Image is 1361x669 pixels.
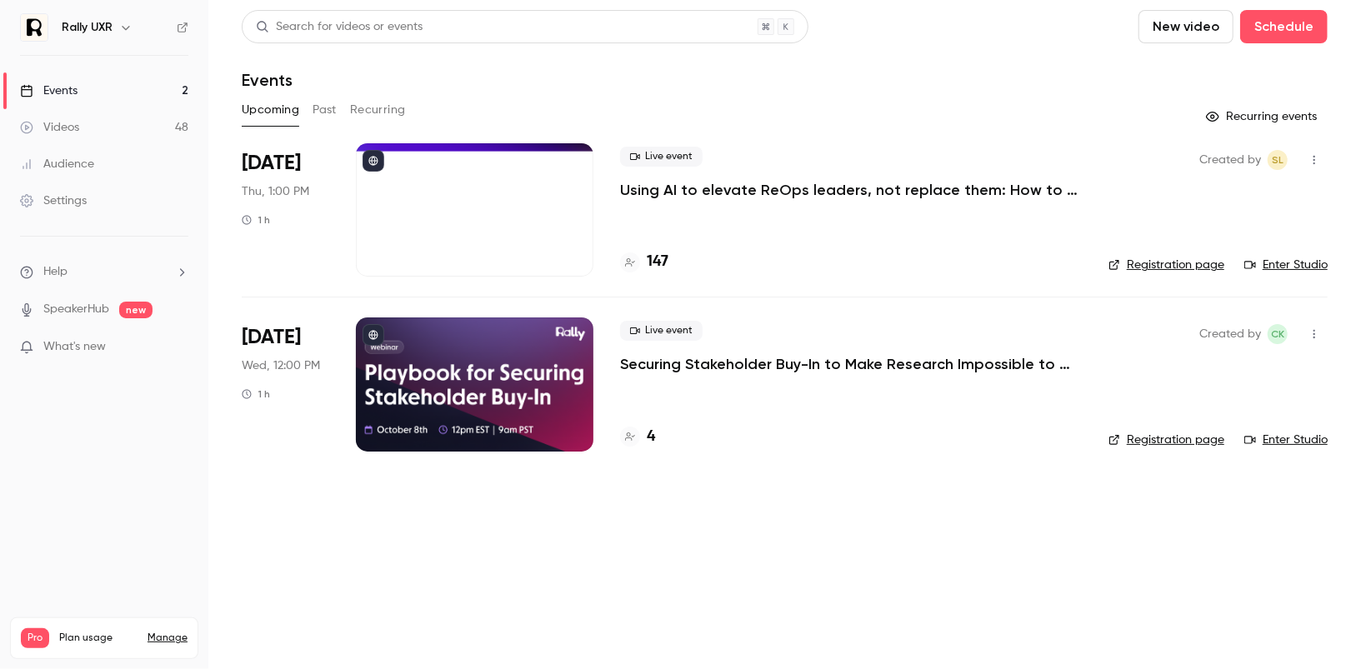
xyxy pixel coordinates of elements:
span: Created by [1199,324,1261,344]
span: new [119,302,153,318]
button: Upcoming [242,97,299,123]
img: Rally UXR [21,14,48,41]
h6: Rally UXR [62,19,113,36]
div: Videos [20,119,79,136]
button: Schedule [1240,10,1328,43]
div: Search for videos or events [256,18,423,36]
button: Recurring [350,97,406,123]
div: 1 h [242,387,270,401]
button: New video [1138,10,1233,43]
div: Settings [20,192,87,209]
button: Past [313,97,337,123]
span: Live event [620,321,703,341]
a: SpeakerHub [43,301,109,318]
a: Enter Studio [1244,432,1328,448]
h4: 147 [647,251,668,273]
a: Registration page [1108,432,1224,448]
span: Pro [21,628,49,648]
a: 4 [620,426,655,448]
button: Recurring events [1198,103,1328,130]
h4: 4 [647,426,655,448]
span: Plan usage [59,632,138,645]
a: Securing Stakeholder Buy-In to Make Research Impossible to Ignore [620,354,1082,374]
div: 1 h [242,213,270,227]
div: Audience [20,156,94,172]
span: Sydney Lawson [1268,150,1288,170]
div: Sep 25 Thu, 1:00 PM (America/Toronto) [242,143,329,277]
span: CK [1271,324,1284,344]
a: Registration page [1108,257,1224,273]
span: Wed, 12:00 PM [242,357,320,374]
a: Using AI to elevate ReOps leaders, not replace them: How to build and launch a UXR chatbot [620,180,1082,200]
li: help-dropdown-opener [20,263,188,281]
span: Thu, 1:00 PM [242,183,309,200]
span: [DATE] [242,324,301,351]
div: Events [20,82,78,99]
a: 147 [620,251,668,273]
iframe: Noticeable Trigger [168,340,188,355]
a: Enter Studio [1244,257,1328,273]
span: Created by [1199,150,1261,170]
h1: Events [242,70,293,90]
span: Help [43,263,68,281]
span: Live event [620,147,703,167]
a: Manage [148,632,188,645]
span: Caroline Kearney [1268,324,1288,344]
span: SL [1272,150,1283,170]
div: Oct 8 Wed, 12:00 PM (America/New York) [242,317,329,451]
span: [DATE] [242,150,301,177]
span: What's new [43,338,106,356]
